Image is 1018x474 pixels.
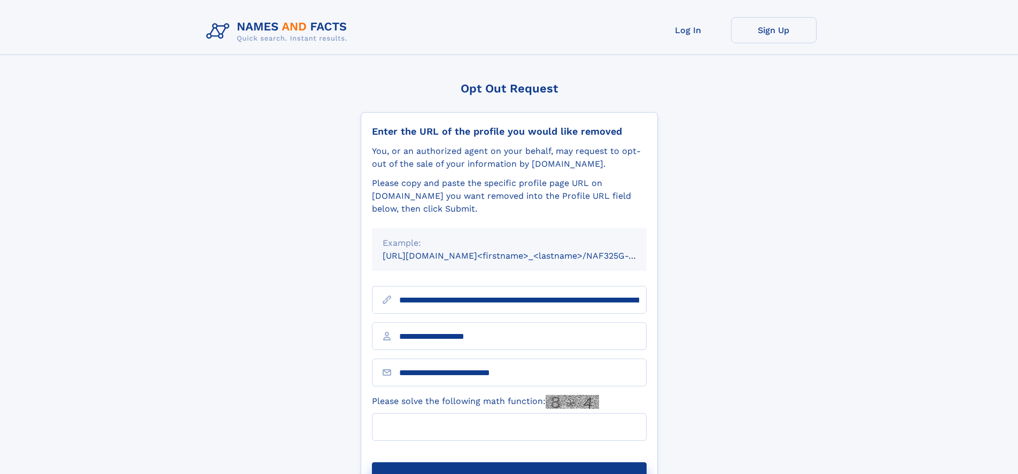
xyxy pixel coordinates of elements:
div: Enter the URL of the profile you would like removed [372,126,647,137]
div: Opt Out Request [361,82,658,95]
a: Sign Up [731,17,817,43]
a: Log In [646,17,731,43]
div: You, or an authorized agent on your behalf, may request to opt-out of the sale of your informatio... [372,145,647,170]
div: Example: [383,237,636,250]
label: Please solve the following math function: [372,395,599,409]
div: Please copy and paste the specific profile page URL on [DOMAIN_NAME] you want removed into the Pr... [372,177,647,215]
img: Logo Names and Facts [202,17,356,46]
small: [URL][DOMAIN_NAME]<firstname>_<lastname>/NAF325G-xxxxxxxx [383,251,667,261]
